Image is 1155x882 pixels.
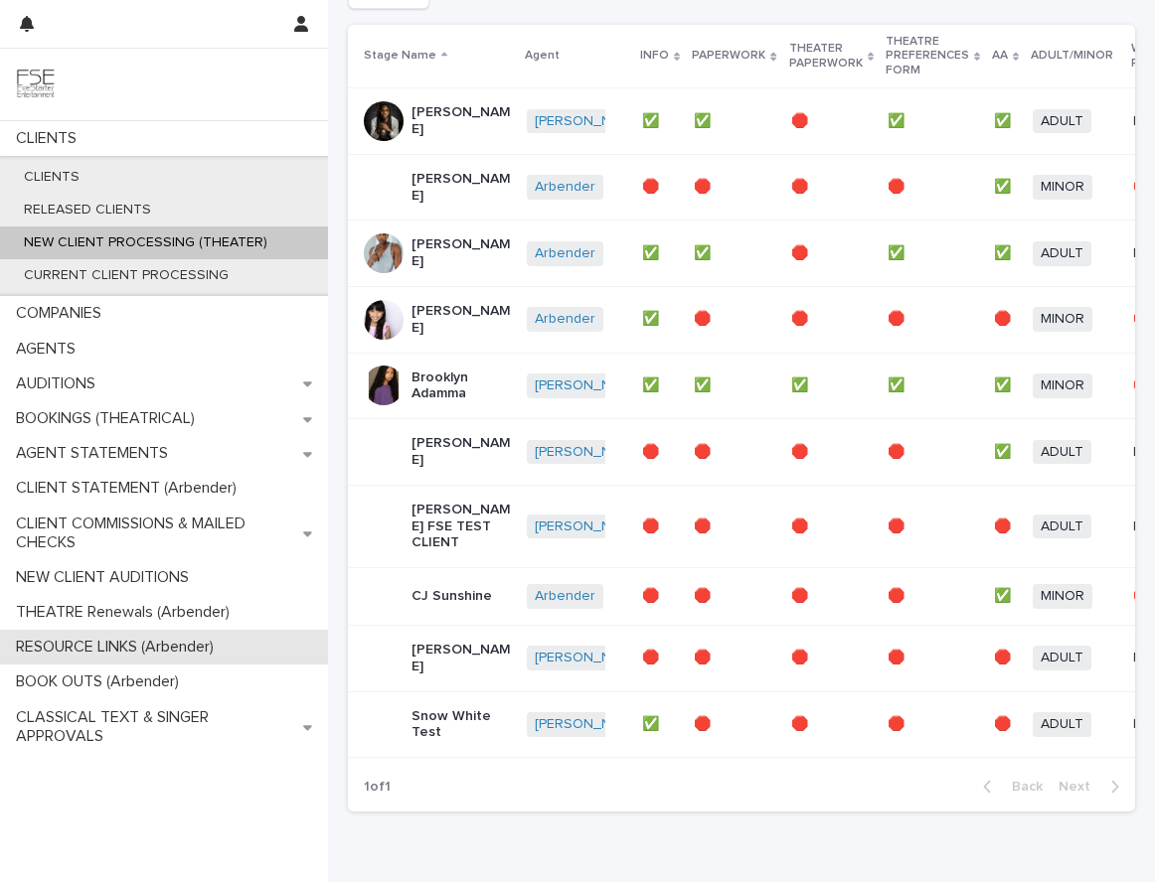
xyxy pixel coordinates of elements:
span: ADULT [1033,646,1091,670]
span: ADULT [1033,109,1091,134]
p: 🛑 [791,109,812,130]
p: THEATRE PREFERENCES FORM [886,31,969,81]
a: Arbender [535,179,595,196]
p: ✅ [994,175,1015,196]
p: 🛑 [694,440,715,461]
p: 🛑 [791,440,812,461]
p: ✅ [694,241,715,262]
p: 🛑 [994,514,1015,535]
p: 🛑 [888,514,908,535]
p: CLIENT STATEMENT (Arbender) [8,479,252,498]
p: 🛑 [642,646,663,666]
p: 🛑 [694,514,715,535]
p: 🛑 [791,307,812,328]
p: 🛑 [694,307,715,328]
p: 🛑 [994,712,1015,733]
span: MINOR [1033,373,1092,398]
p: ✅ [888,373,908,394]
p: RESOURCE LINKS (Arbender) [8,638,230,657]
p: 🛑 [694,584,715,605]
a: [PERSON_NAME] [535,518,643,535]
a: [PERSON_NAME] [535,113,643,130]
p: 🛑 [888,712,908,733]
p: [PERSON_NAME] [412,435,511,469]
p: ✅ [694,373,715,394]
p: ✅ [642,307,663,328]
p: INFO [640,45,669,67]
p: 🛑 [888,440,908,461]
span: ADULT [1033,712,1091,737]
p: Agent [525,45,560,67]
p: 🛑 [791,646,812,666]
p: [PERSON_NAME] [412,642,511,675]
p: THEATER PAPERWORK [789,38,863,74]
p: 🛑 [642,440,663,461]
p: PAPERWORK [692,45,765,67]
p: Brooklyn Adamma [412,369,511,403]
p: CLIENTS [8,169,95,186]
p: [PERSON_NAME] [412,171,511,205]
p: 🛑 [791,175,812,196]
a: [PERSON_NAME] [535,377,643,394]
p: 🛑 [642,514,663,535]
p: 🛑 [994,646,1015,666]
a: Arbender [535,588,595,605]
p: [PERSON_NAME] FSE TEST CLIENT [412,502,511,551]
p: AGENT STATEMENTS [8,444,184,463]
p: CJ Sunshine [412,588,492,605]
p: ✅ [888,241,908,262]
p: AGENTS [8,340,91,359]
p: CURRENT CLIENT PROCESSING [8,267,245,284]
p: NEW CLIENT PROCESSING (THEATER) [8,234,283,251]
p: 🛑 [888,175,908,196]
p: ✅ [642,712,663,733]
p: CLASSICAL TEXT & SINGER APPROVALS [8,708,303,746]
span: ADULT [1033,440,1091,465]
p: AA [992,45,1008,67]
p: [PERSON_NAME] [412,104,511,138]
p: ✅ [791,373,812,394]
p: ✅ [994,241,1015,262]
a: Arbender [535,245,595,262]
p: [PERSON_NAME] [412,303,511,337]
img: 9JgRvJ3ETPGCJDhvPVA5 [16,65,56,104]
span: ADULT [1033,241,1091,266]
p: 1 of 1 [348,763,407,811]
p: 🛑 [1133,373,1154,394]
p: ✅ [642,241,663,262]
p: ✅ [994,109,1015,130]
p: ✅ [994,584,1015,605]
p: THEATRE Renewals (Arbender) [8,603,246,622]
p: 🛑 [694,646,715,666]
p: 🛑 [888,584,908,605]
p: ADULT/MINOR [1031,45,1113,67]
p: 🛑 [1133,584,1154,605]
a: [PERSON_NAME] [535,716,643,733]
p: 🛑 [888,646,908,666]
span: MINOR [1033,175,1092,200]
p: COMPANIES [8,304,117,323]
p: 🛑 [1133,307,1154,328]
button: Back [967,778,1051,796]
p: ✅ [642,109,663,130]
p: Snow White Test [412,708,511,742]
p: ✅ [642,373,663,394]
span: Next [1059,780,1102,794]
span: Back [1000,780,1043,794]
p: NEW CLIENT AUDITIONS [8,568,205,587]
p: Stage Name [364,45,436,67]
p: 🛑 [1133,175,1154,196]
p: BOOKINGS (THEATRICAL) [8,409,211,428]
p: ✅ [994,373,1015,394]
p: 🛑 [694,712,715,733]
p: 🛑 [642,584,663,605]
a: Arbender [535,311,595,328]
span: ADULT [1033,514,1091,539]
p: [PERSON_NAME] [412,236,511,270]
p: 🛑 [994,307,1015,328]
p: RELEASED CLIENTS [8,202,167,219]
p: ✅ [694,109,715,130]
p: CLIENTS [8,129,92,148]
span: MINOR [1033,307,1092,332]
p: 🛑 [791,584,812,605]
